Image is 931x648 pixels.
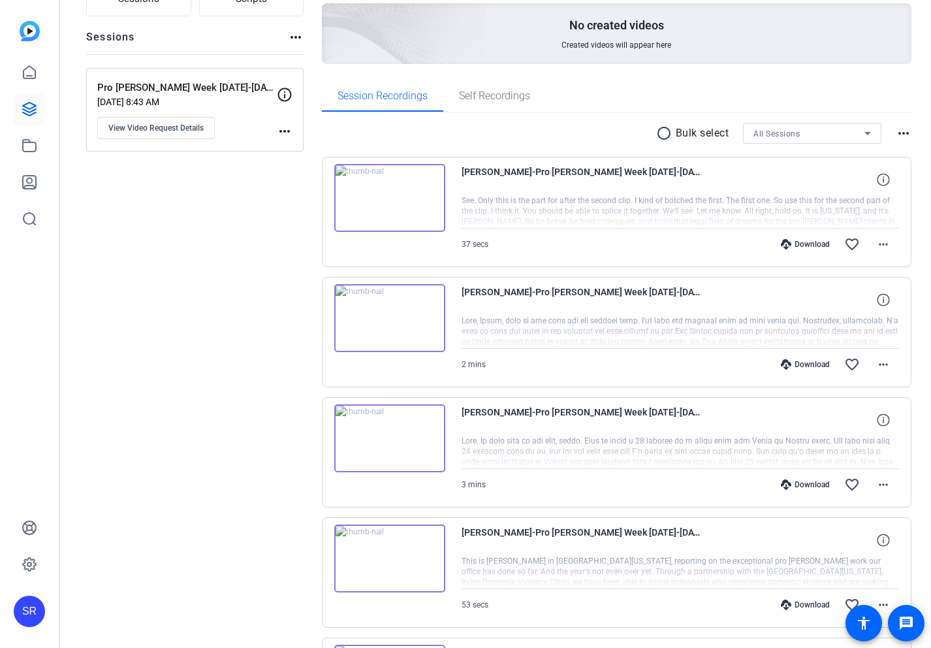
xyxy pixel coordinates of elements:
div: SR [14,596,45,627]
span: 53 secs [462,600,488,609]
span: [PERSON_NAME]-Pro [PERSON_NAME] Week [DATE]-[DATE]-Pro [PERSON_NAME] Week October 19-25-175936319... [462,525,703,556]
mat-icon: favorite_border [844,477,860,493]
mat-icon: more_horiz [288,29,304,45]
span: 2 mins [462,360,486,369]
span: 3 mins [462,480,486,489]
mat-icon: more_horiz [277,123,292,139]
img: thumb-nail [334,404,445,472]
p: Pro [PERSON_NAME] Week [DATE]-[DATE] [97,80,277,95]
span: All Sessions [753,129,800,138]
mat-icon: favorite_border [844,597,860,613]
img: thumb-nail [334,284,445,352]
span: [PERSON_NAME]-Pro [PERSON_NAME] Week [DATE]-[DATE]-Pro [PERSON_NAME] Week October 19-25-175987583... [462,404,703,436]
span: [PERSON_NAME]-Pro [PERSON_NAME] Week [DATE]-[DATE]-Pro [PERSON_NAME] Week October 19-25-176003404... [462,284,703,316]
mat-icon: accessibility [856,615,872,631]
mat-icon: more_horiz [876,597,891,613]
mat-icon: message [898,615,914,631]
mat-icon: more_horiz [876,357,891,372]
span: Self Recordings [459,91,530,101]
mat-icon: favorite_border [844,357,860,372]
button: View Video Request Details [97,117,215,139]
img: blue-gradient.svg [20,21,40,41]
mat-icon: more_horiz [876,477,891,493]
mat-icon: more_horiz [876,236,891,252]
span: 37 secs [462,240,488,249]
div: Download [774,239,836,250]
span: Session Recordings [338,91,428,101]
img: thumb-nail [334,525,445,592]
span: Created videos will appear here [561,40,671,50]
p: Bulk select [676,125,729,141]
p: No created videos [569,18,664,33]
mat-icon: more_horiz [896,125,911,141]
div: Download [774,479,836,490]
img: thumb-nail [334,164,445,232]
span: [PERSON_NAME]-Pro [PERSON_NAME] Week [DATE]-[DATE]-Pro [PERSON_NAME] Week October 19-25-176003443... [462,164,703,195]
mat-icon: favorite_border [844,236,860,252]
div: Download [774,600,836,610]
span: View Video Request Details [108,123,204,133]
mat-icon: radio_button_unchecked [656,125,676,141]
h2: Sessions [86,29,135,54]
div: Download [774,359,836,370]
p: [DATE] 8:43 AM [97,97,277,107]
